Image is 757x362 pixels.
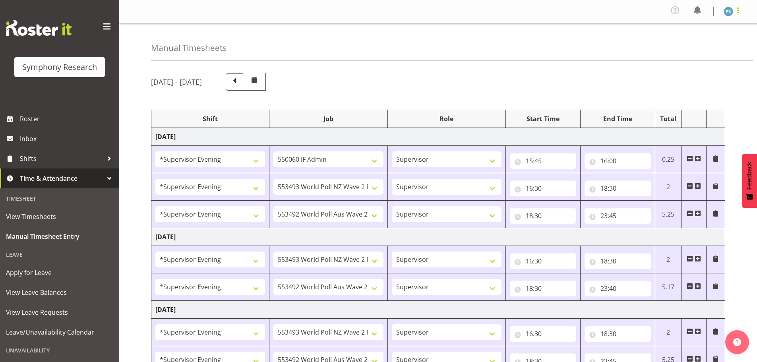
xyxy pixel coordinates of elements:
span: View Leave Requests [6,306,113,318]
span: Leave/Unavailability Calendar [6,326,113,338]
div: Role [392,114,501,124]
div: Timesheet [2,190,117,207]
div: Start Time [510,114,576,124]
span: Manual Timesheet Entry [6,230,113,242]
span: Shifts [20,153,103,165]
a: Manual Timesheet Entry [2,226,117,246]
img: Rosterit website logo [6,20,72,36]
h4: Manual Timesheets [151,43,227,52]
a: Leave/Unavailability Calendar [2,322,117,342]
input: Click to select... [585,253,651,269]
div: Unavailability [2,342,117,358]
td: 2 [655,173,681,201]
td: 2 [655,246,681,273]
input: Click to select... [585,208,651,224]
a: Apply for Leave [2,263,117,283]
img: help-xxl-2.png [733,338,741,346]
input: Click to select... [510,326,576,342]
span: Feedback [746,162,753,190]
input: Click to select... [510,253,576,269]
div: Job [273,114,383,124]
div: Leave [2,246,117,263]
span: View Timesheets [6,211,113,223]
input: Click to select... [510,180,576,196]
div: Symphony Research [22,61,97,73]
span: View Leave Balances [6,287,113,298]
a: View Leave Balances [2,283,117,302]
td: [DATE] [151,228,725,246]
a: View Timesheets [2,207,117,226]
td: [DATE] [151,301,725,319]
input: Click to select... [510,153,576,169]
input: Click to select... [510,208,576,224]
td: 5.17 [655,273,681,301]
span: Apply for Leave [6,267,113,279]
input: Click to select... [585,281,651,296]
span: Inbox [20,133,115,145]
button: Feedback - Show survey [742,154,757,208]
input: Click to select... [585,326,651,342]
td: 5.25 [655,201,681,228]
a: View Leave Requests [2,302,117,322]
td: [DATE] [151,128,725,146]
img: paul-s-stoneham1982.jpg [724,7,733,16]
td: 0.25 [655,146,681,173]
div: Shift [155,114,265,124]
div: Total [659,114,678,124]
input: Click to select... [510,281,576,296]
div: End Time [585,114,651,124]
span: Roster [20,113,115,125]
input: Click to select... [585,153,651,169]
input: Click to select... [585,180,651,196]
td: 2 [655,319,681,346]
h5: [DATE] - [DATE] [151,77,202,86]
span: Time & Attendance [20,172,103,184]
